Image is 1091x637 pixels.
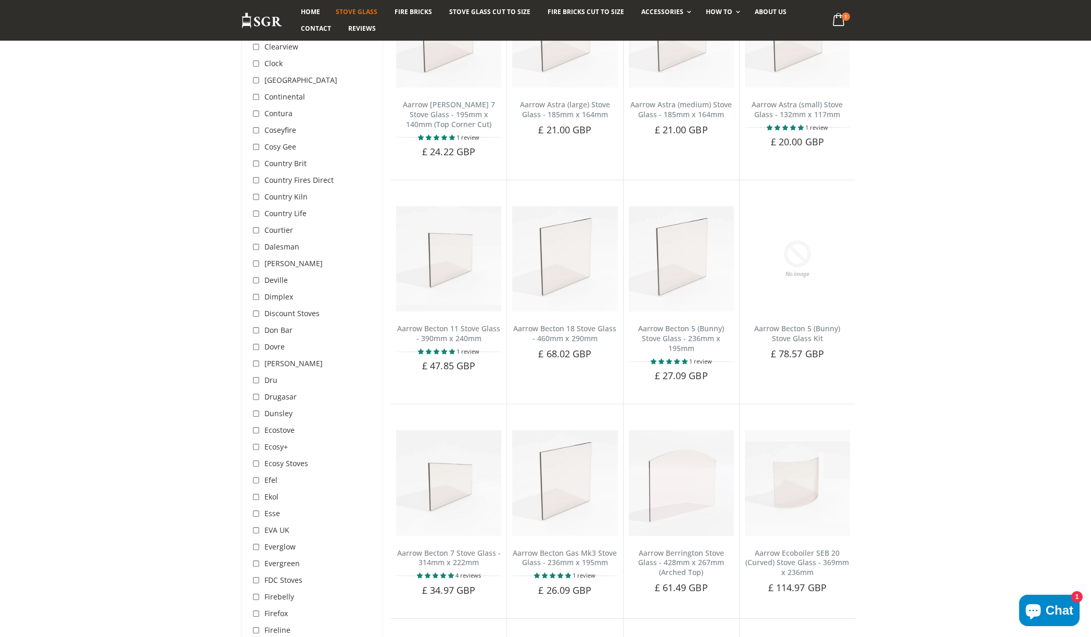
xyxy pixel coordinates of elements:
span: Accessories [641,7,683,16]
a: Aarrow Astra (small) Stove Glass - 132mm x 117mm [752,99,843,119]
span: Deville [264,275,288,285]
span: Fire Bricks Cut To Size [548,7,624,16]
a: Fire Bricks [387,4,440,20]
a: Aarrow Becton 7 Stove Glass - 314mm x 222mm [397,548,501,568]
span: Cosy Gee [264,142,296,152]
span: Stove Glass [336,7,377,16]
span: £ 21.00 GBP [655,123,708,136]
span: £ 27.09 GBP [655,369,708,382]
span: Dovre [264,342,285,352]
img: Aarrow Ecoboiler SEB 20 stove glass [745,430,850,535]
a: Aarrow Astra (large) Stove Glass - 185mm x 164mm [520,99,610,119]
span: £ 78.57 GBP [771,347,824,360]
span: Fireline [264,625,290,635]
span: FDC Stoves [264,575,302,585]
a: About us [747,4,794,20]
span: 4 reviews [455,571,481,579]
span: 1 review [456,347,479,355]
span: Continental [264,92,305,102]
span: EVA UK [264,525,289,535]
span: Dunsley [264,408,293,418]
a: Aarrow Becton 5 (Bunny) Stove Glass - 236mm x 195mm [638,323,724,353]
span: Contura [264,108,293,118]
a: Stove Glass [328,4,385,20]
span: Efel [264,475,277,485]
img: Aarrow Becton 11 stove glass [396,206,501,311]
span: Clearview [264,42,298,52]
span: 1 [842,13,850,21]
a: Aarrow Astra (medium) Stove Glass - 185mm x 164mm [630,99,732,119]
a: Accessories [633,4,696,20]
a: Contact [293,20,339,37]
inbox-online-store-chat: Shopify online store chat [1016,595,1083,629]
span: £ 26.09 GBP [538,584,591,596]
span: Country Kiln [264,192,308,202]
span: Evergreen [264,558,300,568]
span: Country Brit [264,158,307,168]
span: 5.00 stars [534,571,573,579]
span: Ekol [264,492,278,502]
span: [PERSON_NAME] [264,358,323,368]
span: 1 review [689,357,712,365]
span: £ 114.97 GBP [768,581,827,594]
img: Aarrow Becton 7 Stove Glass [396,430,501,535]
a: Aarrow Becton 5 (Bunny) Stove Glass Kit [754,323,840,343]
a: Home [293,4,328,20]
span: £ 21.00 GBP [538,123,591,136]
a: Aarrow Becton Gas Mk3 Stove Glass - 236mm x 195mm [513,548,617,568]
span: 1 review [573,571,595,579]
span: 1 review [805,123,828,131]
a: Aarrow Berrington Stove Glass - 428mm x 267mm (Arched Top) [638,548,724,578]
span: Esse [264,508,280,518]
span: Ecostove [264,425,295,435]
span: Country Fires Direct [264,175,334,185]
img: Aarrow Becton Bunny 5 stove glass [629,206,734,311]
img: Aarrow Becton 18 stove glass [512,206,617,311]
span: Drugasar [264,392,297,402]
span: 5.00 stars [417,571,455,579]
span: £ 34.97 GBP [422,584,475,596]
span: Coseyfire [264,125,296,135]
span: £ 47.85 GBP [422,359,475,372]
span: Contact [301,24,331,33]
a: Fire Bricks Cut To Size [540,4,632,20]
span: Ecosy Stoves [264,458,308,468]
span: Firebelly [264,592,294,602]
span: About us [755,7,786,16]
span: Firefox [264,608,288,618]
span: £ 20.00 GBP [771,135,824,148]
img: Stove Glass Replacement [241,12,283,29]
span: 5.00 stars [651,357,689,365]
a: Aarrow [PERSON_NAME] 7 Stove Glass - 195mm x 140mm (Top Corner Cut) [403,99,495,129]
span: Courtier [264,225,293,235]
img: Aarrow Berrington replacement stove glass [629,430,734,535]
span: 5.00 stars [767,123,805,131]
span: How To [706,7,732,16]
img: Aarrow Becton Gas Mk3 glass [512,430,617,535]
span: Home [301,7,320,16]
span: Dalesman [264,242,299,252]
span: Ecosy+ [264,442,288,452]
span: 5.00 stars [418,347,456,355]
span: Don Bar [264,325,293,335]
span: Dru [264,375,277,385]
a: Aarrow Ecoboiler SEB 20 (Curved) Stove Glass - 369mm x 236mm [745,548,849,578]
a: 1 [829,10,850,31]
span: Everglow [264,542,296,552]
a: Reviews [340,20,384,37]
span: Clock [264,58,283,68]
span: Stove Glass Cut To Size [449,7,530,16]
a: Stove Glass Cut To Size [441,4,538,20]
span: Country Life [264,208,307,218]
span: Dimplex [264,292,293,302]
a: Aarrow Becton 11 Stove Glass - 390mm x 240mm [397,323,500,343]
span: £ 61.49 GBP [655,581,708,594]
span: £ 68.02 GBP [538,347,591,360]
span: Reviews [348,24,376,33]
span: £ 24.22 GBP [422,145,475,158]
a: How To [698,4,745,20]
span: [GEOGRAPHIC_DATA] [264,75,337,85]
span: Fire Bricks [395,7,432,16]
span: [PERSON_NAME] [264,258,323,268]
span: 5.00 stars [418,133,456,141]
